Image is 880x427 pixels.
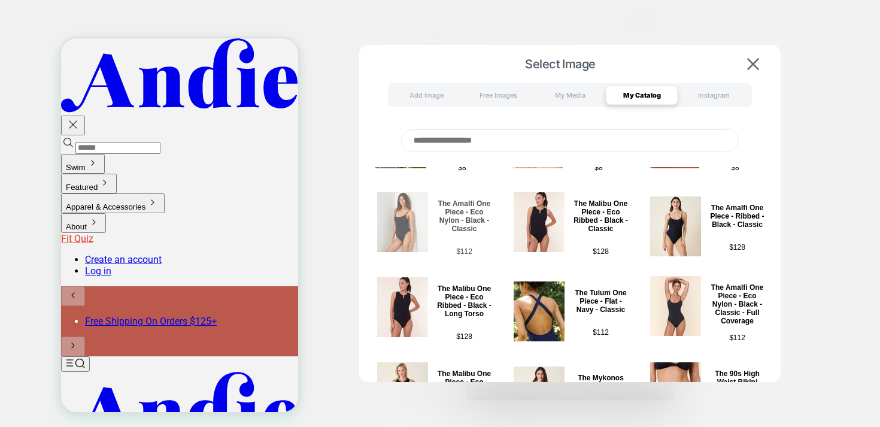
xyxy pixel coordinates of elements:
div: Add Image [390,86,462,105]
p: The Malibu One Piece - Eco Ribbed - Black - Classic [573,199,629,233]
button: The Tulum One Piece - Flat - Navy - ClassicThe Tulum One Piece - Flat - Navy - Classic$112 [508,281,632,344]
p: The Mykonos One Piece - Flat - Black - Classic [573,374,629,399]
div: My Catalog [606,86,678,105]
img: The Amalfi One Piece - Eco Nylon - Black - Classic - Full Coverage [650,276,701,336]
li: Slide 1 of 1 [24,277,242,289]
button: The Amalfi One Piece - Ribbed - Black - Classic [644,196,769,259]
span: Select Image [377,57,744,71]
p: The Malibu One Piece - Eco Ribbed - Black - Long Torso [436,284,492,318]
img: The 90s High Waist Bikini Bottom - Eco Nylon - Black [650,362,701,422]
img: The Amalfi One Piece - Eco Nylon - Black - Classic [377,192,428,252]
img: The Tulum One Piece - Flat - Navy - Classic [514,281,565,341]
img: The Malibu One Piece - Eco Ribbed - Black - Long Torso [377,277,428,337]
p: $ 128 [593,247,609,256]
button: The Amalfi One Piece - Eco Nylon - Black - Classic - Full Coverage [644,275,769,350]
span: Apparel & Accessories [5,164,84,173]
span: About [5,184,26,193]
p: The Amalfi One Piece - Eco Nylon - Black - Classic [436,199,492,233]
span: Featured [5,144,37,153]
span: Swim [5,125,25,134]
img: The Mykonos One Piece - Flat - Black - Classic [514,367,565,426]
p: $ 128 [456,332,472,341]
p: $ 112 [456,247,472,256]
img: The Amalfi One Piece - Ribbed - Black - Classic [650,196,701,256]
img: The Malibu One Piece - Eco Nylon - Black - Classic [377,362,428,422]
p: The Malibu One Piece - Eco Nylon - Black - Classic [436,370,492,403]
div: Free Images [462,86,534,105]
a: Log in [24,227,50,238]
p: $ 8 [458,163,466,172]
img: The Malibu One Piece - Eco Ribbed - Black - Classic [514,192,565,252]
a: Free Shipping on Orders $175+ [24,277,156,289]
div: Instagram [678,86,749,105]
div: My Media [534,86,606,105]
button: The Malibu One Piece - Eco Ribbed - Black - ClassicThe Malibu One Piece - Eco Ribbed - Black - Cl... [508,192,632,264]
p: The Tulum One Piece - Flat - Navy - Classic [573,289,629,314]
p: $ 8 [594,163,602,172]
p: $ 112 [593,328,609,337]
a: Create an account [24,216,101,227]
button: The Amalfi One Piece - Eco Nylon - Black - ClassicThe Amalfi One Piece - Eco Nylon - Black - Clas... [371,192,496,264]
button: The Malibu One Piece - Eco Ribbed - Black - Long TorsoThe Malibu One Piece - Eco Ribbed - Black -... [371,277,496,349]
